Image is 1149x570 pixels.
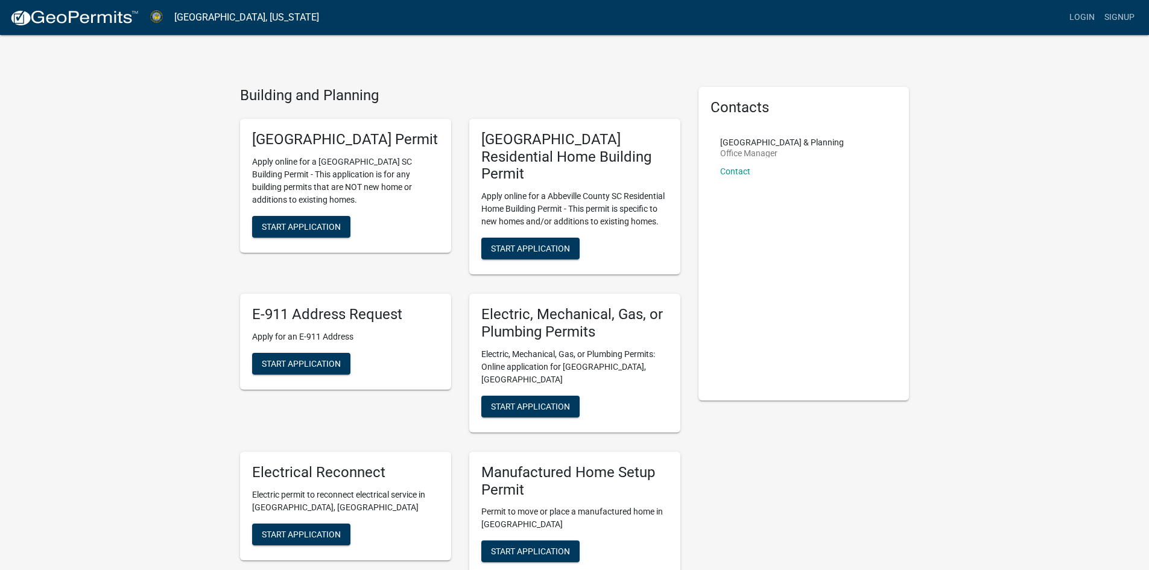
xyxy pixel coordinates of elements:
[1065,6,1100,29] a: Login
[148,9,165,25] img: Abbeville County, South Carolina
[252,489,439,514] p: Electric permit to reconnect electrical service in [GEOGRAPHIC_DATA], [GEOGRAPHIC_DATA]
[1100,6,1139,29] a: Signup
[252,331,439,343] p: Apply for an E-911 Address
[252,131,439,148] h5: [GEOGRAPHIC_DATA] Permit
[481,131,668,183] h5: [GEOGRAPHIC_DATA] Residential Home Building Permit
[720,149,844,157] p: Office Manager
[252,353,350,375] button: Start Application
[481,238,580,259] button: Start Application
[491,546,570,556] span: Start Application
[720,166,750,176] a: Contact
[252,216,350,238] button: Start Application
[174,7,319,28] a: [GEOGRAPHIC_DATA], [US_STATE]
[491,244,570,253] span: Start Application
[481,348,668,386] p: Electric, Mechanical, Gas, or Plumbing Permits: Online application for [GEOGRAPHIC_DATA], [GEOGRA...
[720,138,844,147] p: [GEOGRAPHIC_DATA] & Planning
[711,99,897,116] h5: Contacts
[491,401,570,411] span: Start Application
[481,505,668,531] p: Permit to move or place a manufactured home in [GEOGRAPHIC_DATA]
[262,358,341,368] span: Start Application
[252,156,439,206] p: Apply online for a [GEOGRAPHIC_DATA] SC Building Permit - This application is for any building pe...
[252,524,350,545] button: Start Application
[481,306,668,341] h5: Electric, Mechanical, Gas, or Plumbing Permits
[481,396,580,417] button: Start Application
[240,87,680,104] h4: Building and Planning
[262,221,341,231] span: Start Application
[481,540,580,562] button: Start Application
[262,529,341,539] span: Start Application
[481,464,668,499] h5: Manufactured Home Setup Permit
[252,306,439,323] h5: E-911 Address Request
[481,190,668,228] p: Apply online for a Abbeville County SC Residential Home Building Permit - This permit is specific...
[252,464,439,481] h5: Electrical Reconnect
